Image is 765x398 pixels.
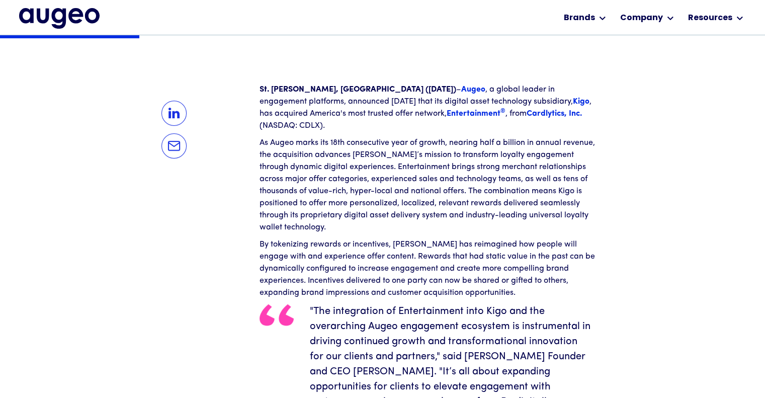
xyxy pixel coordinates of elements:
[19,8,100,28] img: Augeo's full logo in midnight blue.
[19,8,100,28] a: home
[260,86,456,94] strong: St. [PERSON_NAME], [GEOGRAPHIC_DATA] ([DATE])
[461,86,485,94] a: Augeo
[688,12,732,24] div: Resources
[620,12,663,24] div: Company
[564,12,595,24] div: Brands
[573,98,589,106] a: Kigo
[260,238,602,299] p: By tokenizing rewards or incentives, [PERSON_NAME] has reimagined how people will engage with and...
[260,84,602,132] p: – , a global leader in engagement platforms, announced [DATE] that its digital asset technology s...
[500,108,505,114] sup: ®
[527,110,582,118] a: Cardlytics, Inc.
[447,110,505,118] strong: Entertainment
[260,137,602,233] p: As Augeo marks its 18th consecutive year of growth, nearing half a billion in annual revenue, the...
[447,110,505,118] a: Entertainment®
